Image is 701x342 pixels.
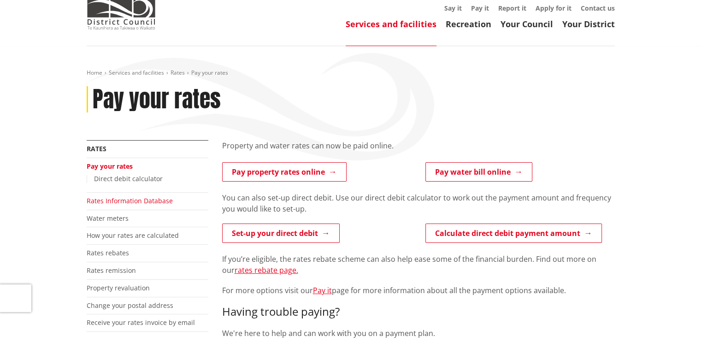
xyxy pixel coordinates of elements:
a: Pay it [313,285,332,295]
a: Rates rebates [87,248,129,257]
a: Rates [87,144,106,153]
div: Property and water rates can now be paid online. [222,140,615,162]
a: Your District [562,18,615,29]
a: rates rebate page. [235,265,298,275]
h3: Having trouble paying? [222,305,615,318]
a: Services and facilities [109,69,164,77]
a: Calculate direct debit payment amount [425,224,602,243]
a: Report it [498,4,526,12]
a: Rates Information Database [87,196,173,205]
a: How your rates are calculated [87,231,179,240]
p: For more options visit our page for more information about all the payment options available. [222,285,615,296]
a: Contact us [581,4,615,12]
span: Pay your rates [191,69,228,77]
a: Apply for it [536,4,571,12]
a: Recreation [446,18,491,29]
a: Rates remission [87,266,136,275]
a: Your Council [501,18,553,29]
a: Services and facilities [346,18,436,29]
a: Change your postal address [87,301,173,310]
a: Rates [171,69,185,77]
nav: breadcrumb [87,69,615,77]
iframe: Messenger Launcher [659,303,692,336]
a: Water meters [87,214,129,223]
a: Set-up your direct debit [222,224,340,243]
p: We're here to help and can work with you on a payment plan. [222,328,615,339]
p: If you’re eligible, the rates rebate scheme can also help ease some of the financial burden. Find... [222,254,615,276]
a: Say it [444,4,462,12]
a: Home [87,69,102,77]
a: Receive your rates invoice by email [87,318,195,327]
a: Property revaluation [87,283,150,292]
a: Pay property rates online [222,162,347,182]
a: Pay water bill online [425,162,532,182]
a: Pay your rates [87,162,133,171]
p: You can also set-up direct debit. Use our direct debit calculator to work out the payment amount ... [222,192,615,214]
a: Pay it [471,4,489,12]
h1: Pay your rates [93,86,221,113]
a: Direct debit calculator [94,174,163,183]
